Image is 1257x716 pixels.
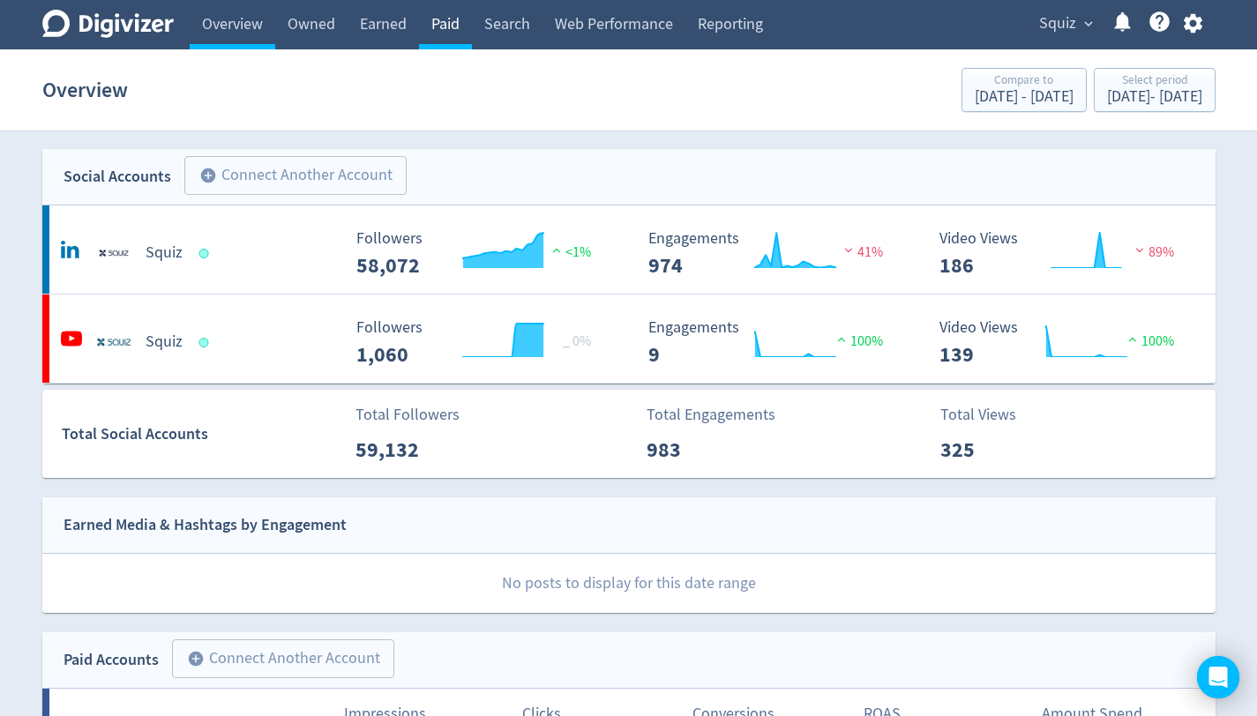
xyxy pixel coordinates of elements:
[64,647,159,673] div: Paid Accounts
[1124,332,1174,350] span: 100%
[1094,68,1216,112] button: Select period[DATE]- [DATE]
[199,167,217,184] span: add_circle
[1033,10,1097,38] button: Squiz
[1131,243,1174,261] span: 89%
[640,319,904,366] svg: Engagements 9
[348,230,612,277] svg: Followers ---
[563,332,591,350] span: _ 0%
[548,243,565,257] img: positive-performance.svg
[931,319,1195,366] svg: Video Views 139
[64,512,347,538] div: Earned Media & Hashtags by Engagement
[640,230,904,277] svg: Engagements 974
[1039,10,1076,38] span: Squiz
[1197,656,1239,698] div: Open Intercom Messenger
[1124,332,1141,346] img: positive-performance.svg
[833,332,883,350] span: 100%
[43,554,1216,613] p: No posts to display for this date range
[96,235,131,271] img: Squiz undefined
[840,243,883,261] span: 41%
[159,642,394,678] a: Connect Another Account
[146,242,183,264] h5: Squiz
[1131,243,1149,257] img: negative-performance.svg
[940,434,1042,466] p: 325
[833,332,850,346] img: positive-performance.svg
[42,62,128,118] h1: Overview
[96,324,131,360] img: Squiz undefined
[1107,74,1202,89] div: Select period
[64,164,171,190] div: Social Accounts
[171,159,407,195] a: Connect Another Account
[940,403,1042,427] p: Total Views
[355,403,460,427] p: Total Followers
[355,434,457,466] p: 59,132
[198,338,213,347] span: Data last synced: 17 Sep 2025, 2:02am (AEST)
[184,156,407,195] button: Connect Another Account
[647,403,775,427] p: Total Engagements
[187,650,205,668] span: add_circle
[961,68,1087,112] button: Compare to[DATE] - [DATE]
[647,434,748,466] p: 983
[975,74,1074,89] div: Compare to
[975,89,1074,105] div: [DATE] - [DATE]
[172,639,394,678] button: Connect Another Account
[931,230,1195,277] svg: Video Views 186
[198,249,213,258] span: Data last synced: 17 Sep 2025, 9:02am (AEST)
[548,243,591,261] span: <1%
[146,332,183,353] h5: Squiz
[840,243,857,257] img: negative-performance.svg
[1107,89,1202,105] div: [DATE] - [DATE]
[42,295,1216,383] a: Squiz undefinedSquiz Followers --- _ 0% Followers 1,060 Engagements 9 Engagements 9 100% Video Vi...
[62,421,343,447] div: Total Social Accounts
[42,205,1216,294] a: Squiz undefinedSquiz Followers --- Followers 58,072 <1% Engagements 974 Engagements 974 41% Video...
[1081,16,1096,32] span: expand_more
[348,319,612,366] svg: Followers ---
